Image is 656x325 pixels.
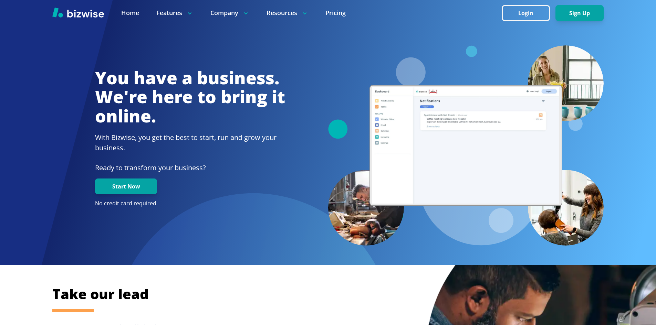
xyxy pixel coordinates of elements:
a: Sign Up [555,10,604,17]
p: Company [210,9,249,17]
button: Start Now [95,178,157,194]
button: Login [502,5,550,21]
h2: With Bizwise, you get the best to start, run and grow your business. [95,132,285,153]
p: Features [156,9,193,17]
p: Resources [267,9,308,17]
a: Login [502,10,555,17]
a: Home [121,9,139,17]
button: Sign Up [555,5,604,21]
h2: Take our lead [52,285,569,303]
p: Ready to transform your business? [95,163,285,173]
h1: You have a business. We're here to bring it online. [95,68,285,126]
img: Bizwise Logo [52,7,104,18]
p: No credit card required. [95,200,285,207]
a: Pricing [325,9,346,17]
a: Start Now [95,183,157,190]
